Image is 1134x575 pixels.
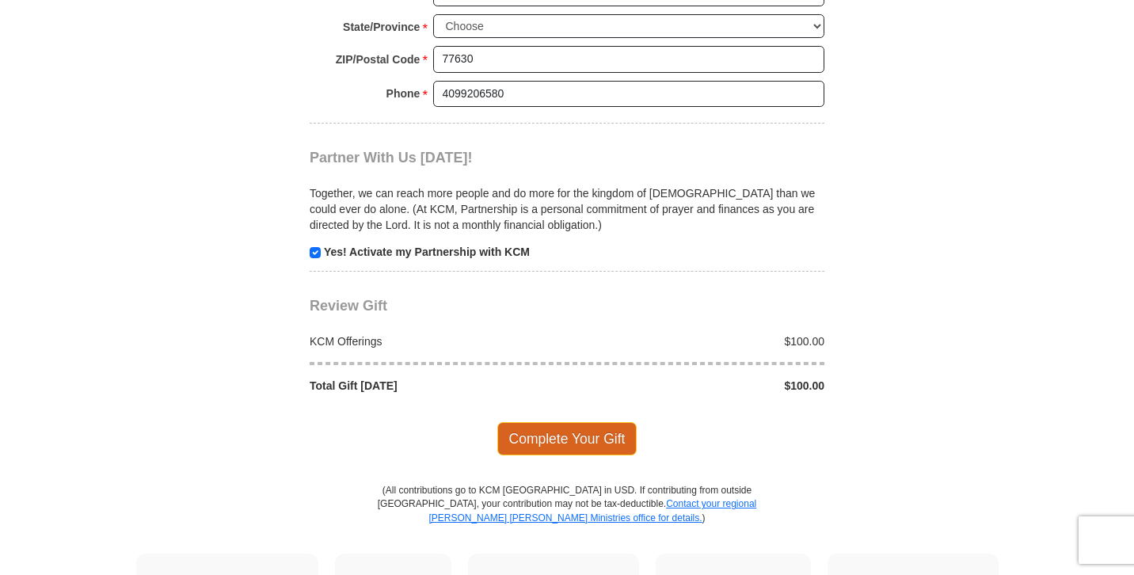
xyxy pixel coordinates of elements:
strong: State/Province [343,16,420,38]
span: Review Gift [310,298,387,314]
div: KCM Offerings [302,333,568,349]
p: Together, we can reach more people and do more for the kingdom of [DEMOGRAPHIC_DATA] than we coul... [310,185,824,233]
strong: Phone [386,82,420,105]
strong: Yes! Activate my Partnership with KCM [324,246,530,258]
a: Contact your regional [PERSON_NAME] [PERSON_NAME] Ministries office for details. [428,498,756,523]
div: $100.00 [567,378,833,394]
strong: ZIP/Postal Code [336,48,420,70]
p: (All contributions go to KCM [GEOGRAPHIC_DATA] in USD. If contributing from outside [GEOGRAPHIC_D... [377,484,757,553]
span: Complete Your Gift [497,422,637,455]
div: $100.00 [567,333,833,349]
span: Partner With Us [DATE]! [310,150,473,166]
div: Total Gift [DATE] [302,378,568,394]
